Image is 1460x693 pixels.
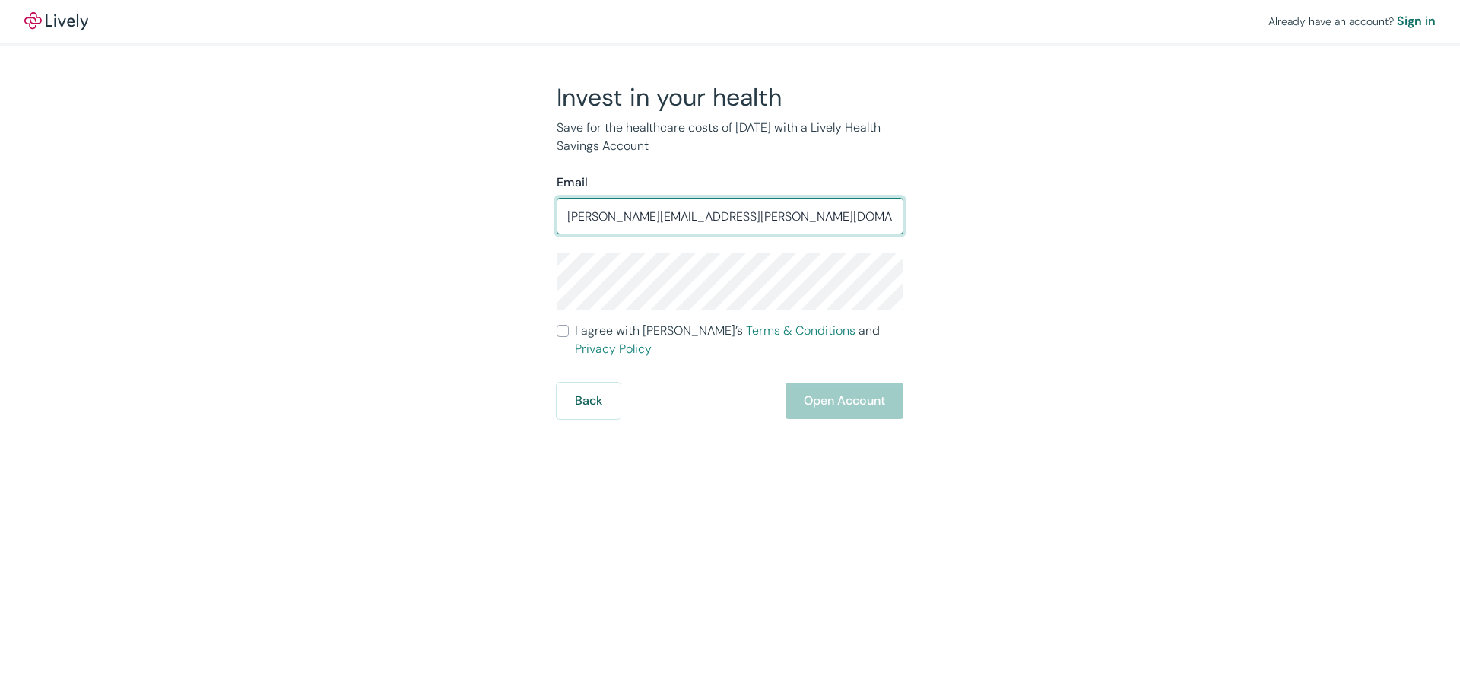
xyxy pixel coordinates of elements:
[557,383,620,419] button: Back
[575,341,652,357] a: Privacy Policy
[575,322,903,358] span: I agree with [PERSON_NAME]’s and
[24,12,88,30] a: LivelyLively
[557,82,903,113] h2: Invest in your health
[24,12,88,30] img: Lively
[1397,12,1436,30] a: Sign in
[1268,12,1436,30] div: Already have an account?
[746,323,855,339] a: Terms & Conditions
[557,119,903,155] p: Save for the healthcare costs of [DATE] with a Lively Health Savings Account
[557,173,588,192] label: Email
